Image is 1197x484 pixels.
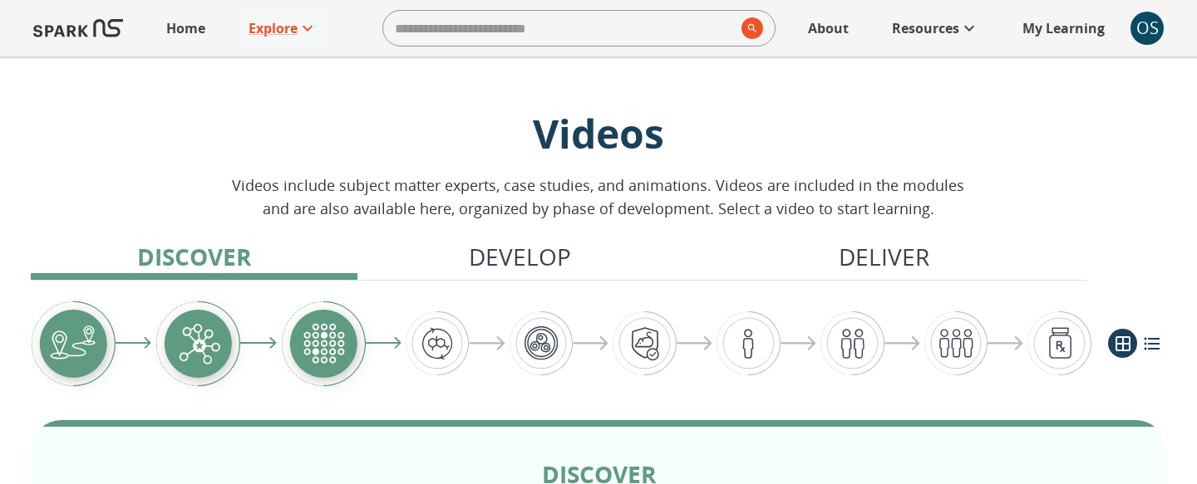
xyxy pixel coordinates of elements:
[677,336,712,351] img: arrow-right
[469,336,505,351] img: arrow-right
[137,239,251,274] p: Discover
[366,337,401,350] img: arrow-right
[1022,18,1105,38] p: My Learning
[116,337,151,350] img: arrow-right
[1137,329,1166,358] button: list view
[884,336,920,351] img: arrow-right
[808,18,849,38] p: About
[229,106,968,160] p: Videos
[988,336,1023,351] img: arrow-right
[166,18,205,38] p: Home
[892,18,959,38] p: Resources
[158,10,214,46] a: Home
[469,239,571,274] p: Develop
[240,337,276,350] img: arrow-right
[33,8,123,48] img: Logo of SPARK at Stanford
[31,301,1091,387] div: Graphic showing the progression through the Discover, Develop, and Deliver pipeline, highlighting...
[800,10,857,46] a: About
[884,10,988,46] a: Resources
[735,11,763,46] button: search
[839,239,929,274] p: Deliver
[573,336,608,351] img: arrow-right
[229,174,968,220] p: Videos include subject matter experts, case studies, and animations. Videos are included in the m...
[240,10,326,46] a: Explore
[249,18,298,38] p: Explore
[781,336,816,351] img: arrow-right
[1130,12,1164,45] button: account of current user
[1108,329,1137,358] button: grid view
[1014,10,1114,46] a: My Learning
[1130,12,1164,45] div: OS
